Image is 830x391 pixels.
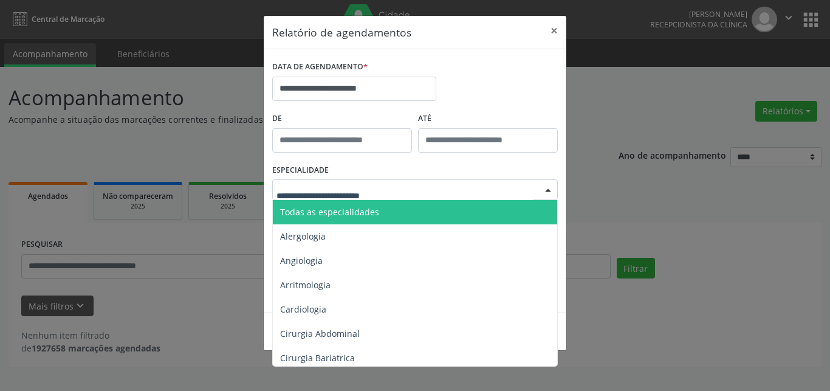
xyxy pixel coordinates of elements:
label: De [272,109,412,128]
label: DATA DE AGENDAMENTO [272,58,368,77]
span: Todas as especialidades [280,206,379,218]
span: Cardiologia [280,303,326,315]
span: Alergologia [280,230,326,242]
span: Arritmologia [280,279,331,291]
span: Angiologia [280,255,323,266]
span: Cirurgia Bariatrica [280,352,355,364]
label: ATÉ [418,109,558,128]
h5: Relatório de agendamentos [272,24,411,40]
label: ESPECIALIDADE [272,161,329,180]
button: Close [542,16,566,46]
span: Cirurgia Abdominal [280,328,360,339]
